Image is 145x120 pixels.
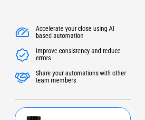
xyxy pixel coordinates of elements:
[15,70,30,85] img: Accelerate
[15,47,30,63] img: Accelerate
[36,70,131,85] div: Share your automations with other team members
[36,47,131,63] div: Improve consistency and reduce errors
[36,25,131,40] div: Accelerate your close using AI based automation
[15,25,30,40] img: Accelerate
